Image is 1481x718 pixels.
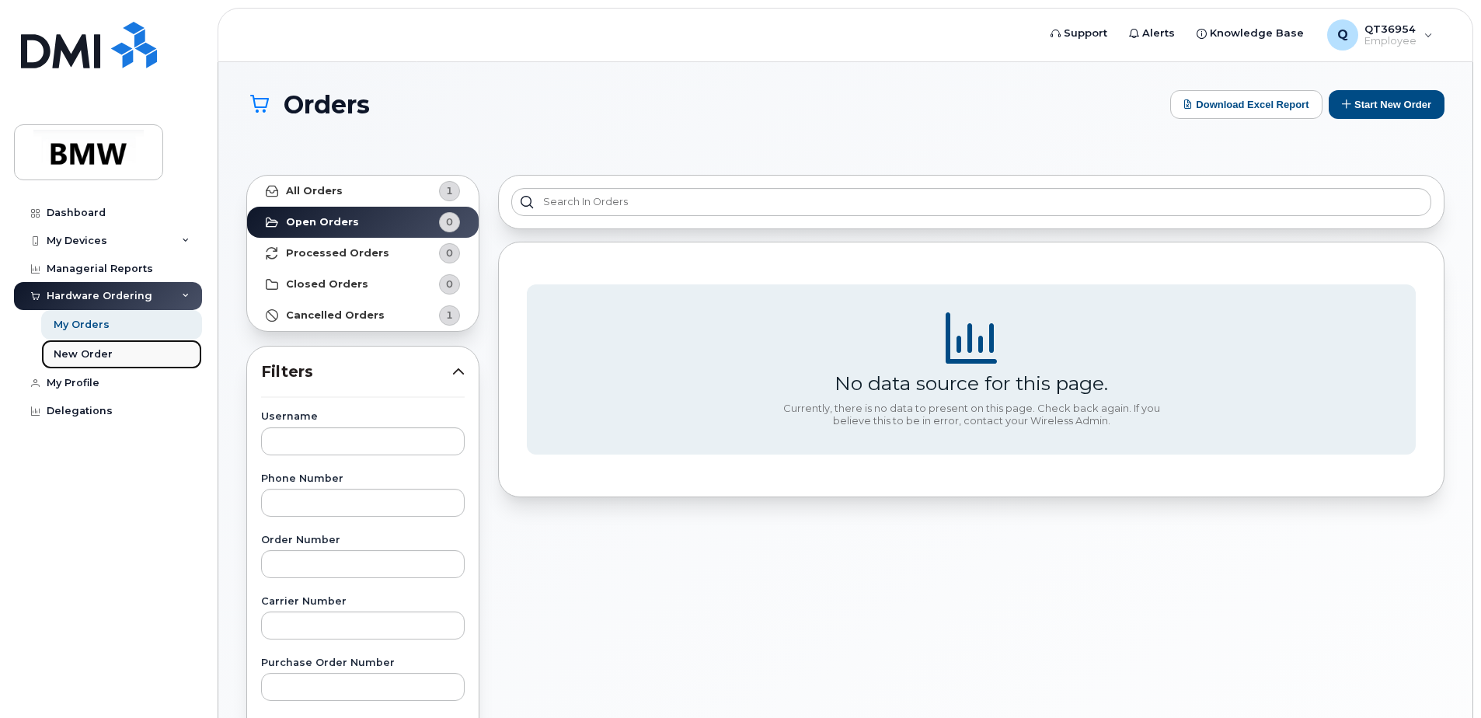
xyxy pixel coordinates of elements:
[1329,90,1444,119] button: Start New Order
[777,403,1166,427] div: Currently, there is no data to present on this page. Check back again. If you believe this to be ...
[286,247,389,260] strong: Processed Orders
[247,238,479,269] a: Processed Orders0
[446,277,453,291] span: 0
[446,183,453,198] span: 1
[446,246,453,260] span: 0
[261,597,465,607] label: Carrier Number
[261,474,465,484] label: Phone Number
[286,216,359,228] strong: Open Orders
[247,207,479,238] a: Open Orders0
[1170,90,1322,119] button: Download Excel Report
[1413,650,1469,706] iframe: Messenger Launcher
[247,300,479,331] a: Cancelled Orders1
[261,412,465,422] label: Username
[286,185,343,197] strong: All Orders
[261,658,465,668] label: Purchase Order Number
[247,269,479,300] a: Closed Orders0
[284,91,370,118] span: Orders
[247,176,479,207] a: All Orders1
[286,278,368,291] strong: Closed Orders
[261,361,452,383] span: Filters
[835,371,1108,395] div: No data source for this page.
[446,308,453,322] span: 1
[446,214,453,229] span: 0
[286,309,385,322] strong: Cancelled Orders
[261,535,465,545] label: Order Number
[511,188,1431,216] input: Search in orders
